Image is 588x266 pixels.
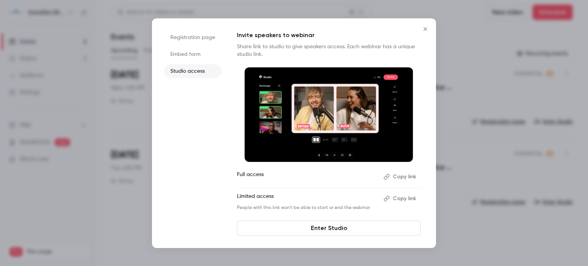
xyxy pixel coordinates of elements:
p: Share link to studio to give speakers access. Each webinar has a unique studio link. [237,43,421,58]
p: People with this link won't be able to start or end the webinar [237,205,377,211]
p: Invite speakers to webinar [237,31,421,40]
button: Copy link [381,193,421,205]
p: Limited access [237,193,377,205]
img: Invite speakers to webinar [245,67,413,162]
li: Registration page [164,31,222,44]
li: Studio access [164,64,222,78]
li: Embed form [164,47,222,61]
button: Close [418,21,433,37]
p: Full access [237,171,377,183]
a: Enter Studio [237,220,421,236]
button: Copy link [381,171,421,183]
